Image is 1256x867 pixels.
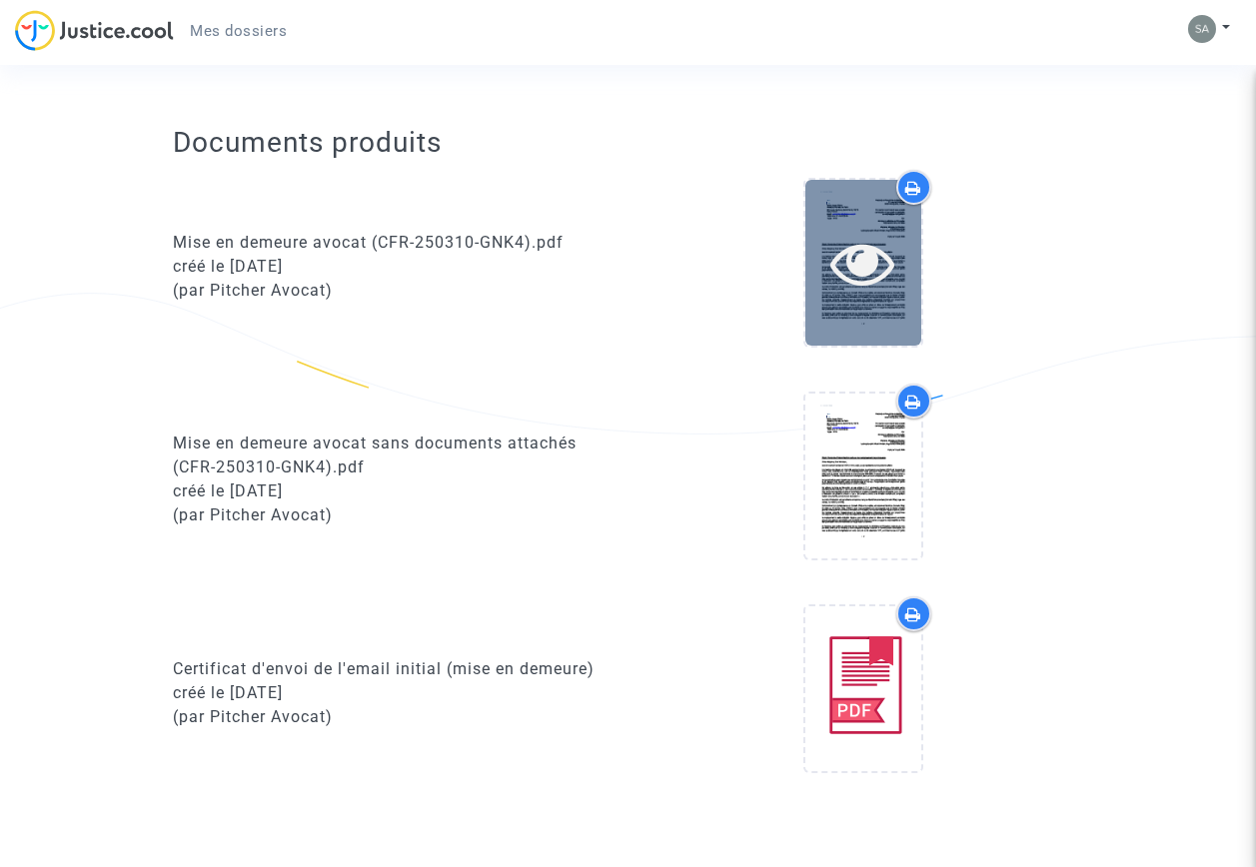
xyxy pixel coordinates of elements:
div: Mise en demeure avocat (CFR-250310-GNK4).pdf [173,231,614,255]
div: (par Pitcher Avocat) [173,503,614,527]
div: créé le [DATE] [173,479,614,503]
span: Mes dossiers [190,22,287,40]
div: Mise en demeure avocat sans documents attachés (CFR-250310-GNK4).pdf [173,432,614,479]
img: jc-logo.svg [15,10,174,51]
div: créé le [DATE] [173,255,614,279]
img: 5f322c342941cb2d712c79ae36a84e08 [1188,15,1216,43]
div: (par Pitcher Avocat) [173,705,614,729]
a: Mes dossiers [174,16,303,46]
div: créé le [DATE] [173,681,614,705]
h2: Documents produits [173,125,1083,160]
div: (par Pitcher Avocat) [173,279,614,303]
div: Certificat d'envoi de l'email initial (mise en demeure) [173,657,614,681]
